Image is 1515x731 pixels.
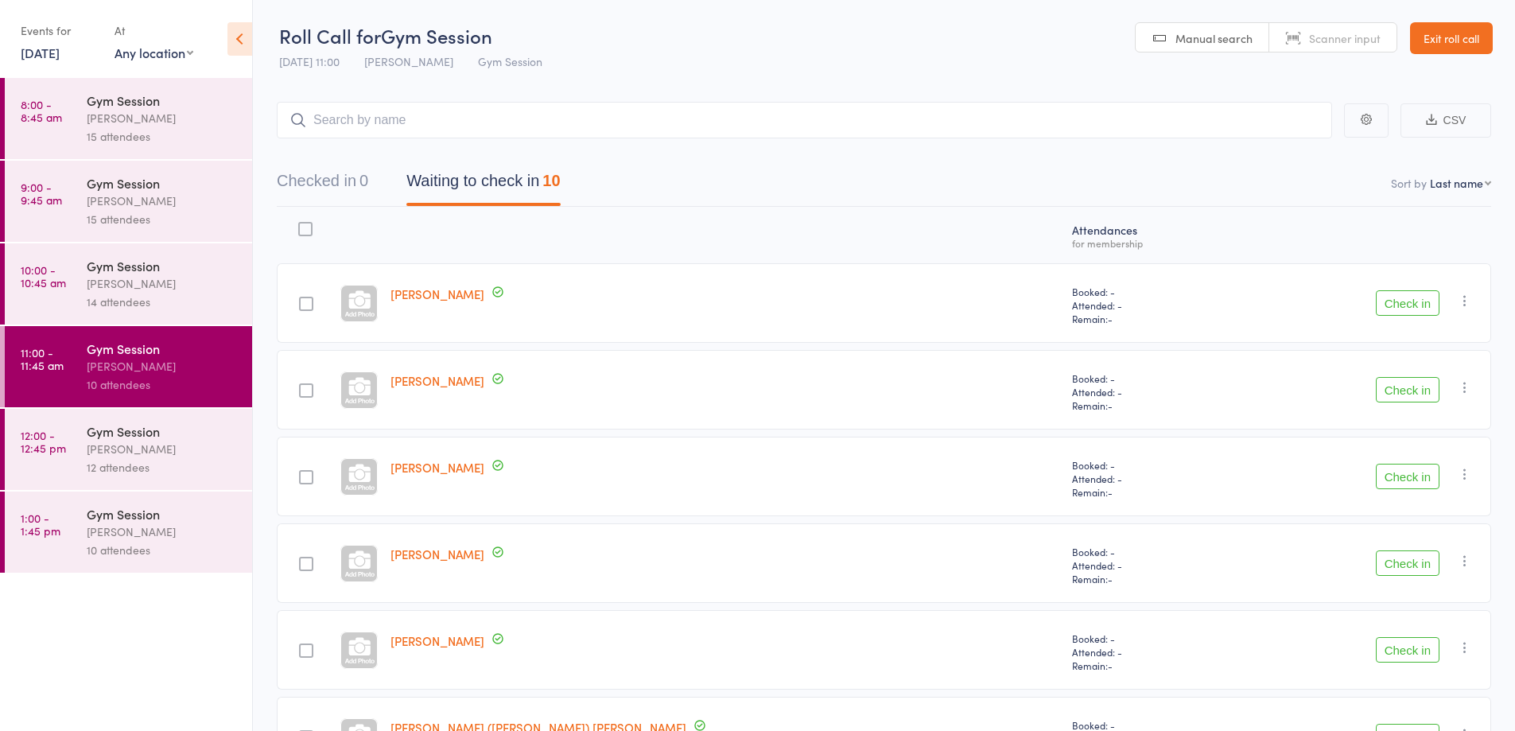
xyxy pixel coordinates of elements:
[5,492,252,573] a: 1:00 -1:45 pmGym Session[PERSON_NAME]10 attendees
[87,109,239,127] div: [PERSON_NAME]
[279,53,340,69] span: [DATE] 11:00
[115,44,193,61] div: Any location
[1072,458,1232,472] span: Booked: -
[5,78,252,159] a: 8:00 -8:45 amGym Session[PERSON_NAME]15 attendees
[87,293,239,311] div: 14 attendees
[87,375,239,394] div: 10 attendees
[364,53,453,69] span: [PERSON_NAME]
[381,22,492,49] span: Gym Session
[1410,22,1493,54] a: Exit roll call
[87,422,239,440] div: Gym Session
[21,263,66,289] time: 10:00 - 10:45 am
[1072,558,1232,572] span: Attended: -
[390,632,484,649] a: [PERSON_NAME]
[478,53,542,69] span: Gym Session
[277,102,1332,138] input: Search by name
[87,541,239,559] div: 10 attendees
[390,459,484,476] a: [PERSON_NAME]
[5,409,252,490] a: 12:00 -12:45 pmGym Session[PERSON_NAME]12 attendees
[1072,572,1232,585] span: Remain:
[87,274,239,293] div: [PERSON_NAME]
[390,546,484,562] a: [PERSON_NAME]
[87,505,239,523] div: Gym Session
[1108,399,1113,412] span: -
[5,326,252,407] a: 11:00 -11:45 amGym Session[PERSON_NAME]10 attendees
[1309,30,1381,46] span: Scanner input
[21,511,60,537] time: 1:00 - 1:45 pm
[1072,645,1232,659] span: Attended: -
[359,172,368,189] div: 0
[1376,377,1439,402] button: Check in
[1376,290,1439,316] button: Check in
[21,98,62,123] time: 8:00 - 8:45 am
[390,286,484,302] a: [PERSON_NAME]
[1108,572,1113,585] span: -
[1072,285,1232,298] span: Booked: -
[1072,632,1232,645] span: Booked: -
[406,164,560,206] button: Waiting to check in10
[542,172,560,189] div: 10
[21,44,60,61] a: [DATE]
[1072,298,1232,312] span: Attended: -
[21,429,66,454] time: 12:00 - 12:45 pm
[87,127,239,146] div: 15 attendees
[87,340,239,357] div: Gym Session
[1072,312,1232,325] span: Remain:
[1072,385,1232,399] span: Attended: -
[1072,238,1232,248] div: for membership
[1108,312,1113,325] span: -
[87,91,239,109] div: Gym Session
[1175,30,1253,46] span: Manual search
[115,17,193,44] div: At
[1430,175,1483,191] div: Last name
[1400,103,1491,138] button: CSV
[87,257,239,274] div: Gym Session
[87,357,239,375] div: [PERSON_NAME]
[1376,550,1439,576] button: Check in
[1072,659,1232,672] span: Remain:
[1376,464,1439,489] button: Check in
[1072,485,1232,499] span: Remain:
[21,346,64,371] time: 11:00 - 11:45 am
[277,164,368,206] button: Checked in0
[87,523,239,541] div: [PERSON_NAME]
[5,243,252,325] a: 10:00 -10:45 amGym Session[PERSON_NAME]14 attendees
[279,22,381,49] span: Roll Call for
[87,192,239,210] div: [PERSON_NAME]
[87,458,239,476] div: 12 attendees
[21,181,62,206] time: 9:00 - 9:45 am
[87,440,239,458] div: [PERSON_NAME]
[1376,637,1439,663] button: Check in
[87,174,239,192] div: Gym Session
[87,210,239,228] div: 15 attendees
[5,161,252,242] a: 9:00 -9:45 amGym Session[PERSON_NAME]15 attendees
[390,372,484,389] a: [PERSON_NAME]
[1072,371,1232,385] span: Booked: -
[1108,659,1113,672] span: -
[1391,175,1427,191] label: Sort by
[1066,214,1238,256] div: Atten­dances
[21,17,99,44] div: Events for
[1072,472,1232,485] span: Attended: -
[1072,545,1232,558] span: Booked: -
[1072,399,1232,412] span: Remain:
[1108,485,1113,499] span: -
